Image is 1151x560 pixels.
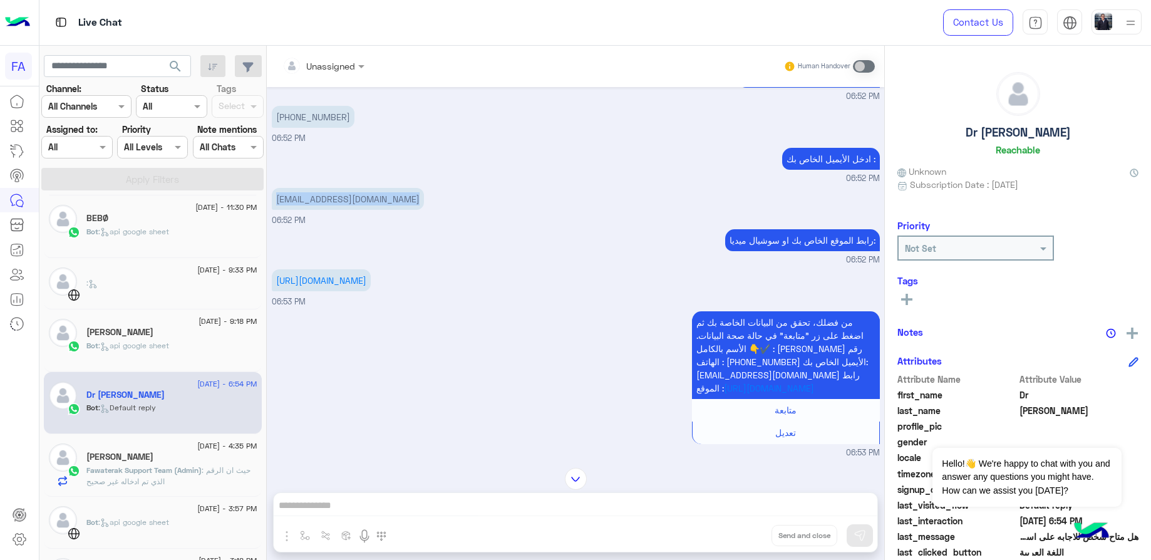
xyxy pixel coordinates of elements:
[68,340,80,353] img: WhatsApp
[565,468,587,490] img: scroll
[276,275,366,286] a: [URL][DOMAIN_NAME]
[897,404,1017,417] span: last_name
[996,144,1040,155] h6: Reachable
[86,452,153,462] h5: ابو نغم
[932,448,1121,507] span: Hello!👋 We're happy to chat with you and answer any questions you might have. How can we assist y...
[49,506,77,534] img: defaultAdmin.png
[724,383,814,393] a: [URL][DOMAIN_NAME]
[5,9,30,36] img: Logo
[86,403,98,412] span: Bot
[897,451,1017,464] span: locale
[49,205,77,233] img: defaultAdmin.png
[897,420,1017,433] span: profile_pic
[846,447,880,459] span: 06:53 PM
[782,148,880,170] p: 24/8/2025, 6:52 PM
[798,61,850,71] small: Human Handover
[897,355,942,366] h6: Attributes
[86,327,153,338] h5: Ez Alfnan
[846,254,880,266] span: 06:52 PM
[775,427,796,438] span: تعديل
[725,229,880,251] p: 24/8/2025, 6:52 PM
[897,275,1138,286] h6: Tags
[141,82,168,95] label: Status
[98,227,169,236] span: : api google sheet
[897,165,946,178] span: Unknown
[53,14,69,30] img: tab
[98,517,169,527] span: : api google sheet
[272,297,306,306] span: 06:53 PM
[86,390,165,400] h5: Dr Soliman Nabil
[197,378,257,390] span: [DATE] - 6:54 PM
[98,341,169,350] span: : api google sheet
[68,527,80,540] img: WebChat
[68,465,80,477] img: WhatsApp
[1095,13,1112,30] img: userImage
[1127,328,1138,339] img: add
[272,133,306,143] span: 06:52 PM
[1123,15,1138,31] img: profile
[897,514,1017,527] span: last_interaction
[1019,546,1139,559] span: اللغة العربية
[897,499,1017,512] span: last_visited_flow
[997,73,1040,115] img: defaultAdmin.png
[49,319,77,347] img: defaultAdmin.png
[68,403,80,415] img: WhatsApp
[78,14,122,31] p: Live Chat
[897,546,1017,559] span: last_clicked_button
[272,106,354,128] p: 24/8/2025, 6:52 PM
[122,123,151,136] label: Priority
[197,503,257,514] span: [DATE] - 3:57 PM
[1019,373,1139,386] span: Attribute Value
[1019,388,1139,402] span: Dr
[195,202,257,213] span: [DATE] - 11:30 PM
[897,326,923,338] h6: Notes
[197,440,257,452] span: [DATE] - 4:35 PM
[86,213,108,224] h5: BEBØ
[98,403,156,412] span: : Default reply
[46,82,81,95] label: Channel:
[272,269,371,291] p: 24/8/2025, 6:53 PM
[1028,16,1043,30] img: tab
[897,483,1017,496] span: signup_date
[897,467,1017,480] span: timezone
[897,388,1017,402] span: first_name
[49,381,77,410] img: defaultAdmin.png
[696,317,868,393] span: من فضلك، تحقق من البيانات الخاصة بك ثم اضغط على زر "متابعة" في حالة صحة البيانات. ✔️👇 الأسم بالكا...
[1070,510,1113,554] img: hulul-logo.png
[775,405,797,415] span: متابعة
[86,465,202,475] span: Fawaterak Support Team (Admin)
[1019,404,1139,417] span: Soliman Nabil
[41,168,264,190] button: Apply Filters
[846,173,880,185] span: 06:52 PM
[1023,9,1048,36] a: tab
[49,267,77,296] img: defaultAdmin.png
[910,178,1018,191] span: Subscription Date : [DATE]
[86,341,98,350] span: Bot
[772,525,837,546] button: Send and close
[272,215,306,225] span: 06:52 PM
[897,435,1017,449] span: gender
[197,123,257,136] label: Note mentions
[5,53,32,80] div: FA
[199,316,257,327] span: [DATE] - 9:18 PM
[68,226,80,239] img: WhatsApp
[1019,530,1139,543] span: هل متاح شخص للاجابه على استفساراتى الان
[1063,16,1077,30] img: tab
[897,220,930,231] h6: Priority
[1106,328,1116,338] img: notes
[897,530,1017,543] span: last_message
[943,9,1013,36] a: Contact Us
[692,311,880,399] p: 24/8/2025, 6:53 PM
[966,125,1071,140] h5: Dr [PERSON_NAME]
[86,278,98,288] span: :
[1019,514,1139,527] span: 2025-08-24T15:54:31.344Z
[168,59,183,74] span: search
[197,264,257,276] span: [DATE] - 9:33 PM
[86,517,98,527] span: Bot
[46,123,98,136] label: Assigned to:
[68,289,80,301] img: WebChat
[86,227,98,236] span: Bot
[160,55,191,82] button: search
[49,443,77,472] img: defaultAdmin.png
[272,188,424,210] p: 24/8/2025, 6:52 PM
